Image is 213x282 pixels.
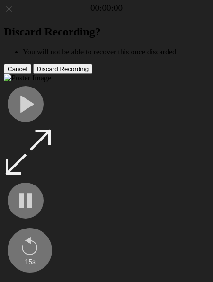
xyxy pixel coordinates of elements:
li: You will not be able to recover this once discarded. [23,48,209,56]
button: Discard Recording [33,64,93,74]
img: Poster Image [4,74,51,82]
a: 00:00:00 [90,3,123,13]
h2: Discard Recording? [4,26,209,38]
button: Cancel [4,64,31,74]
